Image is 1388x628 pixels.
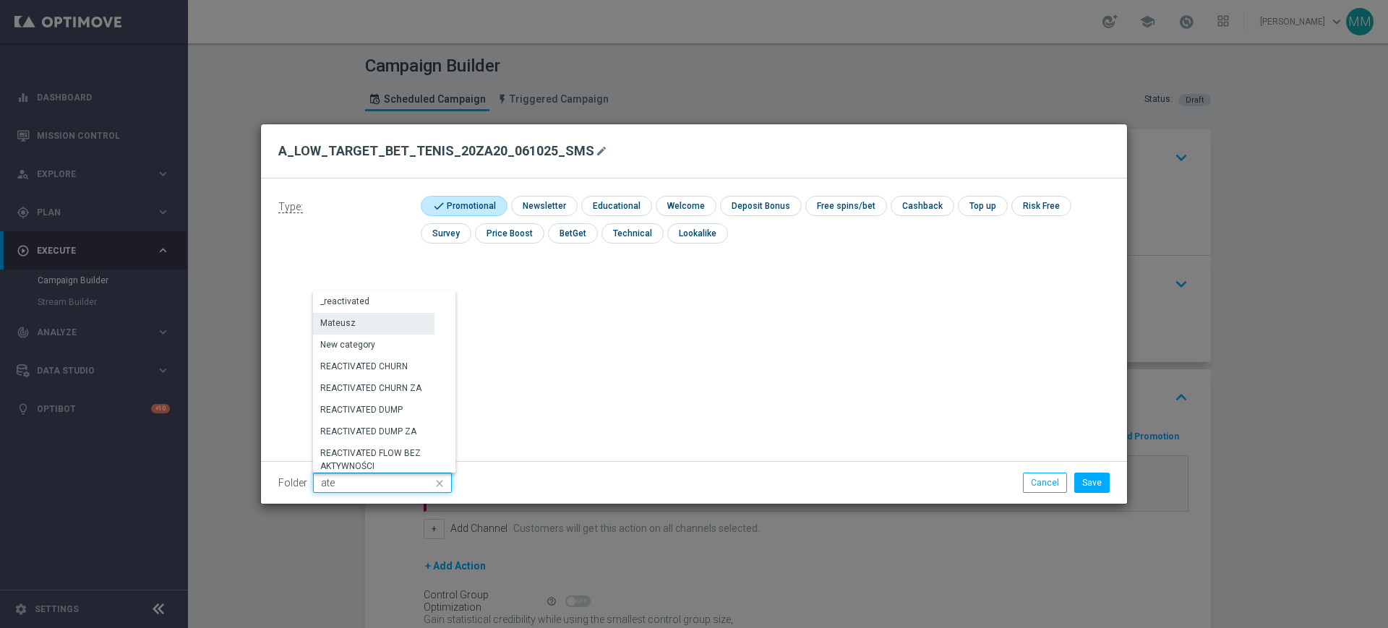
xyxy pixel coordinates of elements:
button: Save [1074,473,1110,493]
div: REACTIVATED DUMP [320,403,403,416]
div: Press SPACE to select this row. [313,291,434,313]
input: Quick find [313,473,452,493]
div: Press SPACE to select this row. [313,378,434,400]
div: Press SPACE to select this row. [313,400,434,421]
label: Folder [278,477,307,489]
div: Press SPACE to select this row. [313,313,434,335]
i: mode_edit [596,145,607,157]
button: mode_edit [594,142,612,160]
h2: A_LOW_TARGET_BET_TENIS_20ZA20_061025_SMS [278,142,594,160]
div: _reactivated [320,295,369,308]
div: REACTIVATED CHURN [320,360,408,373]
div: REACTIVATED CHURN ZA [320,382,421,395]
button: Cancel [1023,473,1067,493]
span: Type: [278,201,303,213]
div: REACTIVATED DUMP ZA [320,425,416,438]
div: Press SPACE to select this row. [313,421,434,443]
div: REACTIVATED FLOW BEZ AKTYWNOŚCI [320,447,427,473]
i: close [433,473,447,494]
div: Press SPACE to select this row. [313,356,434,378]
div: Press SPACE to select this row. [313,443,434,478]
div: New category [320,338,375,351]
div: Press SPACE to select this row. [313,335,434,356]
div: Mateusz [320,317,356,330]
